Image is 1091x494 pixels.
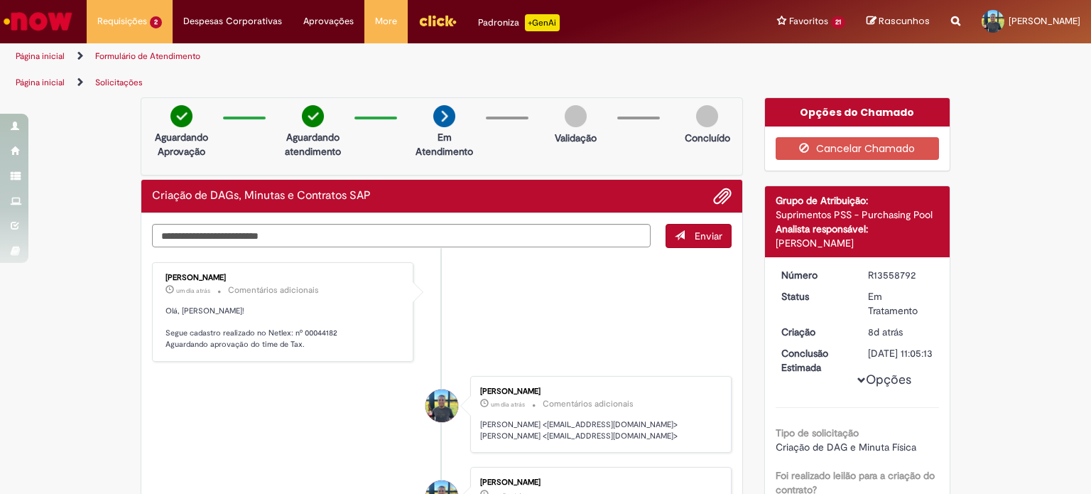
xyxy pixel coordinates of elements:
[776,208,940,222] div: Suprimentos PSS - Purchasing Pool
[228,284,319,296] small: Comentários adicionais
[1009,15,1080,27] span: [PERSON_NAME]
[555,131,597,145] p: Validação
[695,230,722,242] span: Enviar
[696,105,718,127] img: img-circle-grey.png
[95,50,200,62] a: Formulário de Atendimento
[776,441,916,453] span: Criação de DAG e Minuta Física
[375,14,397,28] span: More
[147,130,216,159] p: Aguardando Aprovação
[165,306,402,350] p: Olá, [PERSON_NAME]! Segue cadastro realizado no Netlex: nº 00044182 Aguardando aprovação do time ...
[480,419,717,441] p: [PERSON_NAME] <[EMAIL_ADDRESS][DOMAIN_NAME]> [PERSON_NAME] <[EMAIL_ADDRESS][DOMAIN_NAME]>
[11,70,717,96] ul: Trilhas de página
[868,326,903,338] time: 23/09/2025 12:07:10
[666,224,732,248] button: Enviar
[491,400,525,409] time: 29/09/2025 11:29:17
[771,268,858,282] dt: Número
[771,325,858,339] dt: Criação
[278,130,347,159] p: Aguardando atendimento
[879,14,930,28] span: Rascunhos
[152,190,371,203] h2: Criação de DAGs, Minutas e Contratos SAP Histórico de tíquete
[302,105,324,127] img: check-circle-green.png
[771,289,858,304] dt: Status
[480,478,717,487] div: [PERSON_NAME]
[776,193,940,208] div: Grupo de Atribuição:
[11,43,717,70] ul: Trilhas de página
[867,15,930,28] a: Rascunhos
[410,130,479,159] p: Em Atendimento
[433,105,455,127] img: arrow-next.png
[868,268,934,282] div: R13558792
[771,346,858,375] dt: Conclusão Estimada
[789,14,828,28] span: Favoritos
[713,187,732,205] button: Adicionar anexos
[525,14,560,31] p: +GenAi
[831,16,845,28] span: 21
[418,10,457,31] img: click_logo_yellow_360x200.png
[868,346,934,360] div: [DATE] 11:05:13
[685,131,730,145] p: Concluído
[152,224,651,248] textarea: Digite sua mensagem aqui...
[776,426,859,439] b: Tipo de solicitação
[776,137,940,160] button: Cancelar Chamado
[150,16,162,28] span: 2
[776,236,940,250] div: [PERSON_NAME]
[303,14,354,28] span: Aprovações
[1,7,75,36] img: ServiceNow
[478,14,560,31] div: Padroniza
[16,77,65,88] a: Página inicial
[16,50,65,62] a: Página inicial
[868,326,903,338] span: 8d atrás
[543,398,634,410] small: Comentários adicionais
[95,77,143,88] a: Solicitações
[868,289,934,318] div: Em Tratamento
[868,325,934,339] div: 23/09/2025 12:07:10
[565,105,587,127] img: img-circle-grey.png
[176,286,210,295] span: um dia atrás
[165,274,402,282] div: [PERSON_NAME]
[491,400,525,409] span: um dia atrás
[97,14,147,28] span: Requisições
[170,105,192,127] img: check-circle-green.png
[765,98,950,127] div: Opções do Chamado
[480,387,717,396] div: [PERSON_NAME]
[776,222,940,236] div: Analista responsável:
[183,14,282,28] span: Despesas Corporativas
[425,390,458,422] div: Leonardo Cardoso
[176,286,210,295] time: 29/09/2025 11:36:50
